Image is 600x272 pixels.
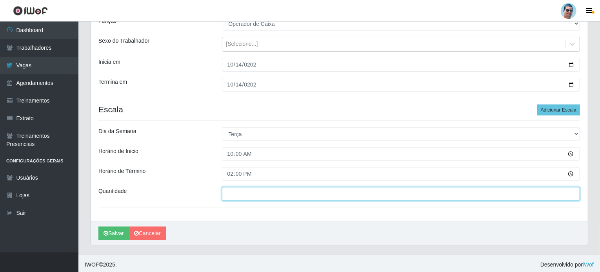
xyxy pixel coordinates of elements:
label: Inicia em [98,58,120,66]
input: 00/00/0000 [222,78,580,92]
span: IWOF [85,261,99,268]
label: Dia da Semana [98,127,136,135]
span: © 2025 . [85,261,117,269]
input: 00/00/0000 [222,58,580,72]
img: CoreUI Logo [13,6,48,16]
label: Horário de Término [98,167,145,175]
label: Horário de Inicio [98,147,138,155]
input: 00:00 [222,167,580,181]
label: Sexo do Trabalhador [98,37,149,45]
button: Salvar [98,227,129,240]
button: Adicionar Escala [537,104,580,115]
input: Informe a quantidade... [222,187,580,201]
a: iWof [583,261,594,268]
h4: Escala [98,104,580,114]
input: 00:00 [222,147,580,161]
div: [Selecione...] [226,40,258,49]
label: Quantidade [98,187,127,195]
label: Termina em [98,78,127,86]
a: Cancelar [129,227,166,240]
span: Desenvolvido por [540,261,594,269]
